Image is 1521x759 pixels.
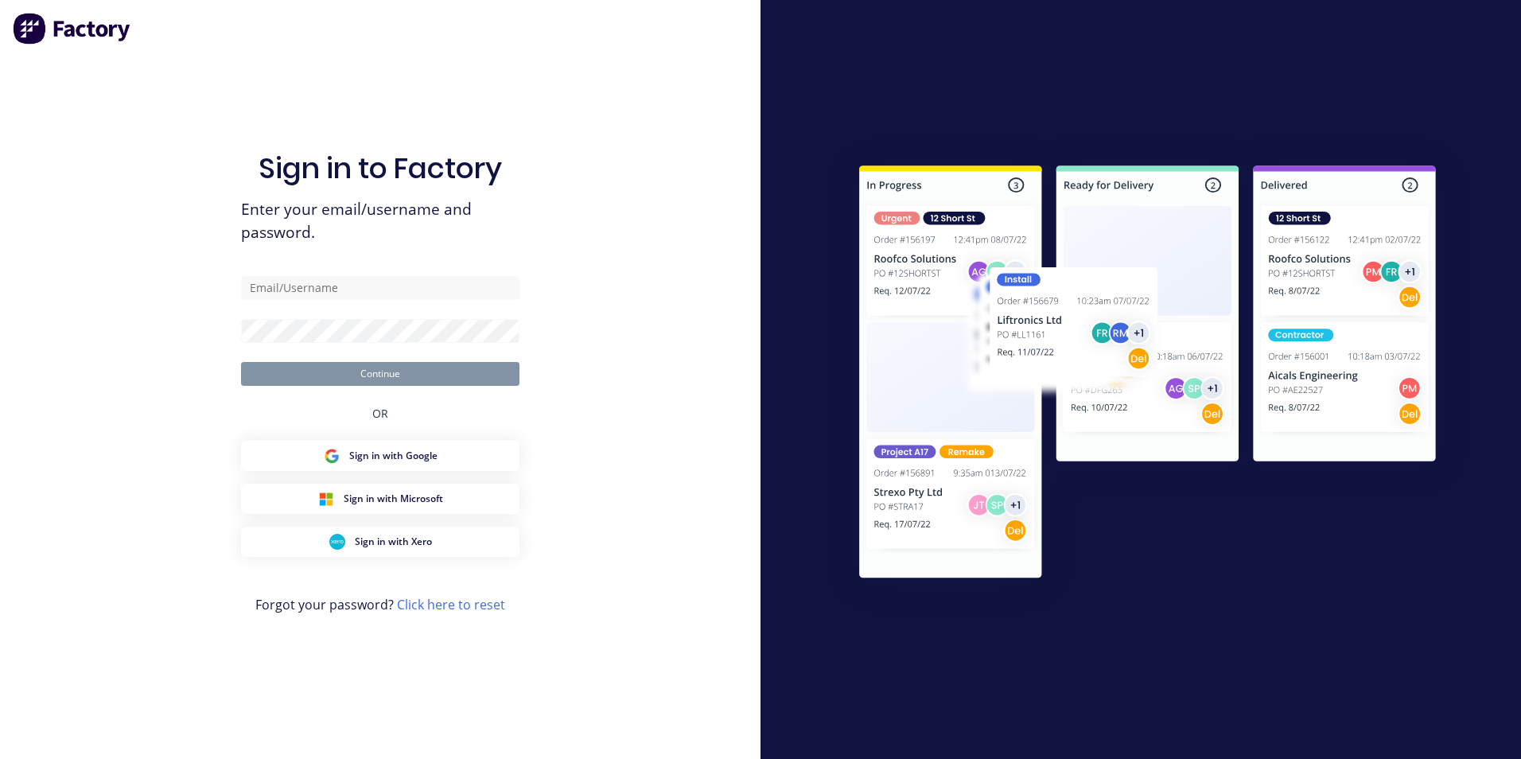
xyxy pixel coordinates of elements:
span: Sign in with Google [349,449,438,463]
button: Microsoft Sign inSign in with Microsoft [241,484,519,514]
button: Xero Sign inSign in with Xero [241,527,519,557]
h1: Sign in to Factory [259,151,502,185]
img: Google Sign in [324,448,340,464]
span: Enter your email/username and password. [241,198,519,244]
input: Email/Username [241,276,519,300]
span: Forgot your password? [255,595,505,614]
div: OR [372,386,388,441]
img: Sign in [824,134,1471,616]
img: Microsoft Sign in [318,491,334,507]
span: Sign in with Microsoft [344,492,443,506]
button: Continue [241,362,519,386]
img: Xero Sign in [329,534,345,550]
a: Click here to reset [397,596,505,613]
button: Google Sign inSign in with Google [241,441,519,471]
span: Sign in with Xero [355,535,432,549]
img: Factory [13,13,132,45]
